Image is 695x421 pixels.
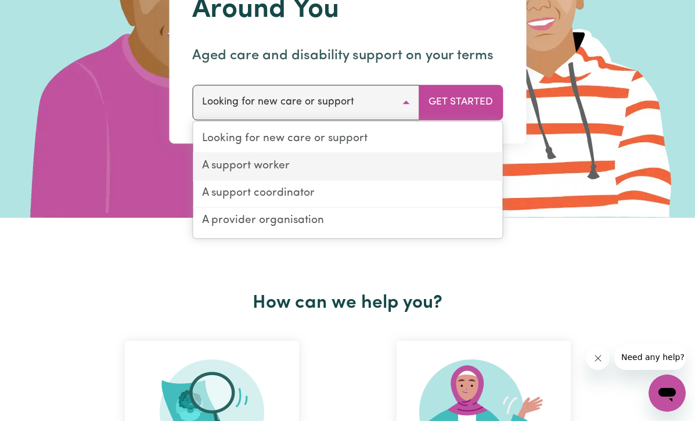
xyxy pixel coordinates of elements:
iframe: Button to launch messaging window [649,375,686,412]
button: Get Started [419,85,503,120]
a: Looking for new care or support [193,126,502,153]
div: Looking for new care or support [192,121,503,239]
iframe: Close message [586,347,610,370]
iframe: Message from company [614,344,686,370]
button: Looking for new care or support [192,85,419,120]
a: A provider organisation [193,208,502,234]
a: A support coordinator [193,181,502,208]
h2: How can we help you? [76,292,620,314]
a: A support worker [193,153,502,181]
p: Aged care and disability support on your terms [192,45,503,66]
